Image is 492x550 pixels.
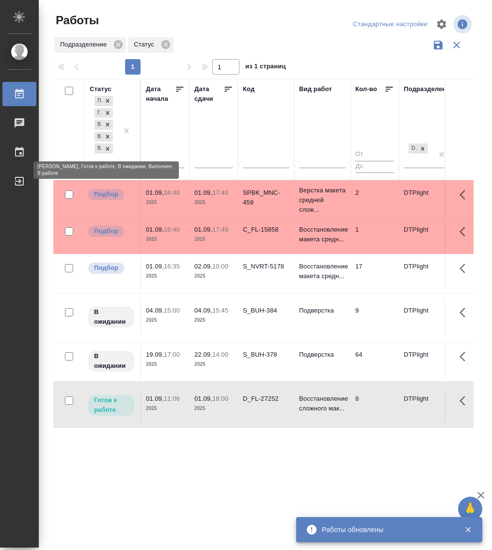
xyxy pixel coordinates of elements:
[399,220,455,254] td: DTPlight
[212,263,228,270] p: 10:00
[399,345,455,379] td: DTPlight
[94,107,114,119] div: Подбор, Готов к работе, В ожидании, Выполнен, В работе
[453,15,474,33] span: Посмотреть информацию
[462,499,478,519] span: 🙏
[350,257,399,291] td: 17
[243,306,289,315] div: S_BUH-384
[90,84,111,94] div: Статус
[212,351,228,358] p: 14:00
[243,188,289,207] div: SPBK_MNC-459
[299,225,346,244] p: Восстановление макета средн...
[194,404,233,413] p: 2025
[243,84,254,94] div: Код
[146,263,164,270] p: 01.09,
[95,96,102,106] div: Подбор
[94,189,118,199] p: Подбор
[53,13,99,28] span: Работы
[243,225,289,235] div: C_FL-15858
[355,84,377,94] div: Кол-во
[399,389,455,423] td: DTPlight
[194,351,212,358] p: 22.09,
[404,84,454,94] div: Подразделение
[409,143,417,154] div: DTPlight
[94,351,128,371] p: В ожидании
[194,235,233,244] p: 2025
[430,13,453,36] span: Настроить таблицу
[146,351,164,358] p: 19.09,
[164,189,180,196] p: 16:40
[212,226,228,233] p: 17:40
[94,95,114,107] div: Подбор, Готов к работе, В ожидании, Выполнен, В работе
[146,404,185,413] p: 2025
[146,84,175,104] div: Дата начала
[299,262,346,281] p: Восстановление макета средн...
[350,301,399,335] td: 9
[454,389,477,412] button: Здесь прячутся важные кнопки
[146,360,185,369] p: 2025
[194,226,212,233] p: 01.09,
[454,220,477,243] button: Здесь прячутся важные кнопки
[60,40,110,49] p: Подразделение
[164,226,180,233] p: 16:40
[447,36,466,54] button: Сбросить фильтры
[164,307,180,314] p: 15:00
[164,263,180,270] p: 16:35
[212,395,228,402] p: 18:00
[94,119,114,131] div: Подбор, Готов к работе, В ожидании, Выполнен, В работе
[245,61,286,75] span: из 1 страниц
[94,395,128,415] p: Готов к работе
[212,189,228,196] p: 17:40
[87,188,135,201] div: Можно подбирать исполнителей
[194,315,233,325] p: 2025
[350,389,399,423] td: 8
[299,306,346,315] p: Подверстка
[87,394,135,417] div: Исполнитель может приступить к работе
[134,40,158,49] p: Статус
[212,307,228,314] p: 15:45
[146,315,185,325] p: 2025
[87,262,135,275] div: Можно подбирать исполнителей
[350,345,399,379] td: 64
[87,350,135,373] div: Исполнитель назначен, приступать к работе пока рано
[95,120,102,130] div: В ожидании
[299,84,332,94] div: Вид работ
[322,525,450,534] div: Работы обновлены
[164,395,180,402] p: 11:06
[355,149,394,161] input: От
[399,257,455,291] td: DTPlight
[146,189,164,196] p: 01.09,
[146,226,164,233] p: 01.09,
[299,350,346,360] p: Подверстка
[299,394,346,413] p: Восстановление сложного мак...
[146,395,164,402] p: 01.09,
[429,36,447,54] button: Сохранить фильтры
[454,183,477,206] button: Здесь прячутся важные кнопки
[194,307,212,314] p: 04.09,
[194,84,223,104] div: Дата сдачи
[399,301,455,335] td: DTPlight
[243,262,289,271] div: S_NVRT-5178
[454,257,477,280] button: Здесь прячутся важные кнопки
[458,525,478,534] button: Закрыть
[350,220,399,254] td: 1
[350,17,430,32] div: split button
[146,307,164,314] p: 04.09,
[399,183,455,217] td: DTPlight
[95,132,102,142] div: Выполнен
[94,307,128,327] p: В ожидании
[194,360,233,369] p: 2025
[146,198,185,207] p: 2025
[194,271,233,281] p: 2025
[146,271,185,281] p: 2025
[350,183,399,217] td: 2
[408,142,429,155] div: DTPlight
[164,351,180,358] p: 17:00
[87,306,135,329] div: Исполнитель назначен, приступать к работе пока рано
[95,143,102,154] div: В работе
[94,131,114,143] div: Подбор, Готов к работе, В ожидании, Выполнен, В работе
[355,161,394,173] input: До
[128,37,174,53] div: Статус
[194,395,212,402] p: 01.09,
[194,263,212,270] p: 02.09,
[454,301,477,324] button: Здесь прячутся важные кнопки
